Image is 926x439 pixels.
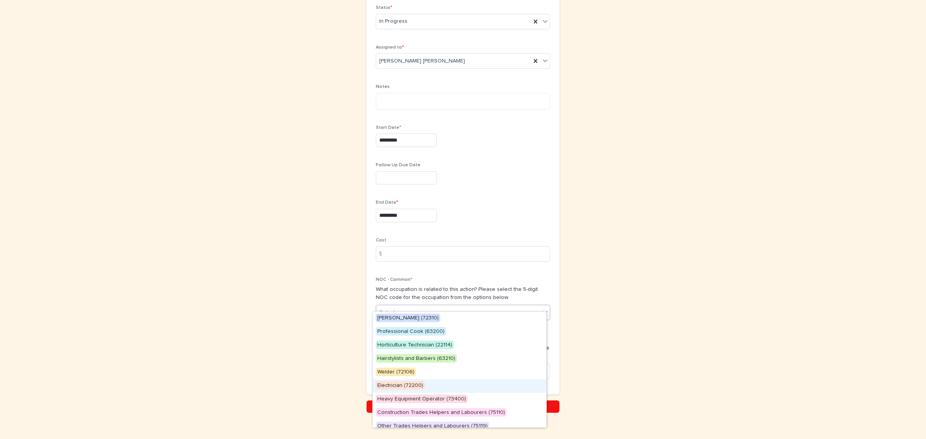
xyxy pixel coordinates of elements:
[376,354,457,363] span: Hairstylists and Barbers (63210)
[379,17,407,25] span: In Progress
[376,45,404,50] span: Assigned to
[376,163,421,167] span: Follow Up Due Date
[373,366,546,379] div: Welder (72106)
[373,406,546,420] div: Construction Trades Helpers and Labourers (75110)
[376,200,398,205] span: End Date
[376,84,390,89] span: Notes
[376,285,550,302] p: What occupation is related to this action? Please select the 5-digit NOC code for the occupation ...
[376,422,489,430] span: Other Trades Helpers and Labourers (75119)
[373,352,546,366] div: Hairstylists and Barbers (63210)
[379,309,399,317] div: Select...
[376,5,392,10] span: Status
[373,339,546,352] div: Horticulture Technician (22114)
[373,420,546,433] div: Other Trades Helpers and Labourers (75119)
[373,325,546,339] div: Professional Cook (63200)
[376,125,401,130] span: Start Date*
[376,381,425,390] span: Electrician (72200)
[376,341,454,349] span: Horticulture Technician (22114)
[376,277,412,282] span: NOC - Common*
[376,246,391,262] div: $
[367,400,559,413] button: Save
[376,327,446,336] span: Professional Cook (63200)
[379,57,465,65] span: [PERSON_NAME] [PERSON_NAME]
[376,368,416,376] span: Welder (72106)
[373,393,546,406] div: Heavy Equipment Operator (73400)
[376,238,386,243] span: Cost
[376,395,468,403] span: Heavy Equipment Operator (73400)
[373,312,546,325] div: Carpenter (72310)
[376,314,440,322] span: [PERSON_NAME] (72310)
[373,379,546,393] div: Electrician (72200)
[376,408,507,417] span: Construction Trades Helpers and Labourers (75110)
